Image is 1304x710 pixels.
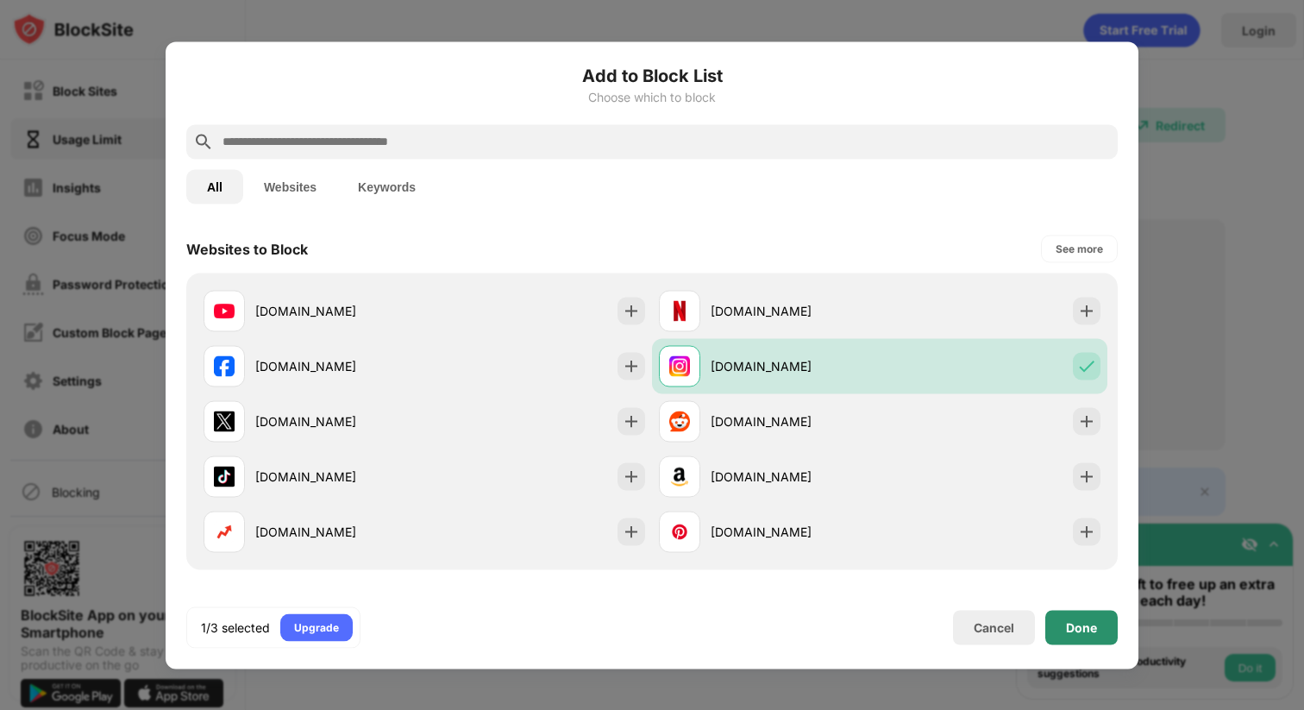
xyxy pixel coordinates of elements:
div: [DOMAIN_NAME] [255,523,424,541]
div: [DOMAIN_NAME] [255,468,424,486]
img: favicons [669,300,690,321]
div: [DOMAIN_NAME] [711,412,880,430]
img: favicons [214,466,235,487]
div: See more [1056,240,1103,257]
img: favicons [214,521,235,542]
div: Websites to Block [186,240,308,257]
img: favicons [669,411,690,431]
div: Cancel [974,620,1014,635]
img: search.svg [193,131,214,152]
div: 1/3 selected [201,619,270,636]
img: favicons [669,355,690,376]
div: [DOMAIN_NAME] [711,468,880,486]
img: favicons [669,521,690,542]
div: [DOMAIN_NAME] [711,357,880,375]
div: Done [1066,620,1097,634]
div: Choose which to block [186,90,1118,104]
button: All [186,169,243,204]
h6: Add to Block List [186,62,1118,88]
img: favicons [214,411,235,431]
button: Keywords [337,169,436,204]
div: [DOMAIN_NAME] [255,302,424,320]
div: [DOMAIN_NAME] [255,357,424,375]
div: [DOMAIN_NAME] [711,302,880,320]
div: [DOMAIN_NAME] [255,412,424,430]
div: Upgrade [294,619,339,636]
img: favicons [214,355,235,376]
div: [DOMAIN_NAME] [711,523,880,541]
img: favicons [669,466,690,487]
button: Websites [243,169,337,204]
img: favicons [214,300,235,321]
